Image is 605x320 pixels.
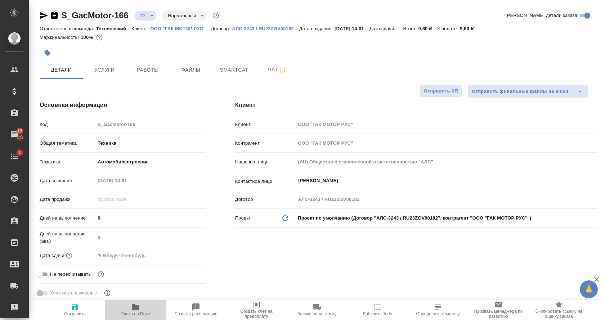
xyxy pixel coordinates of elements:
[40,26,96,31] p: Ответственная команда:
[45,300,105,320] button: Сохранить
[468,85,572,98] button: Отправить финальные файлы на email
[40,158,95,166] p: Тематика
[175,311,218,316] span: Создать рекламацию
[95,194,158,204] input: Пустое поле
[166,13,198,19] button: Нормальный
[40,196,95,203] p: Дата продажи
[437,26,460,31] p: К оплате:
[533,309,585,319] span: Скопировать ссылку на оценку заказа
[295,194,597,204] input: Пустое поле
[95,213,206,223] input: ✎ Введи что-нибудь
[40,101,206,109] h4: Основная информация
[95,156,206,168] div: Автомобилестроение
[472,309,524,319] span: Призвать менеджера по развитию
[235,196,296,203] p: Договор
[593,180,595,181] button: Open
[61,10,129,20] a: S_GacMotor-166
[420,85,462,98] button: Отправить КП
[40,121,95,128] p: Код
[150,25,211,31] a: ООО "ГАК МОТОР РУС"
[50,271,91,278] span: Не пересчитывать
[416,311,460,316] span: Определить тематику
[211,11,220,20] button: Доп статусы указывают на важность/срочность заказа
[95,250,158,261] input: ✎ Введи что-нибудь
[408,300,468,320] button: Определить тематику
[150,26,211,31] p: ООО "ГАК МОТОР РУС"
[40,140,95,147] p: Общая тематика
[460,26,479,31] p: 9,60 ₽
[40,252,64,259] p: Дата сдачи
[64,251,74,260] button: Если добавить услуги и заполнить их объемом, то дата рассчитается автоматически
[418,26,438,31] p: 9,60 ₽
[295,119,597,130] input: Пустое поле
[232,26,299,31] p: АЛС-3243 / RU23ZGV00182
[14,149,25,156] span: 1
[468,300,529,320] button: Призвать менеджера по развитию
[95,175,158,186] input: Пустое поле
[44,66,79,75] span: Детали
[2,147,27,165] a: 1
[583,282,595,297] span: 🙏
[226,300,287,320] button: Создать счет на предоплату
[260,65,295,74] span: Чат
[103,288,112,298] button: Выбери, если сб и вс нужно считать рабочими днями для выполнения заказа.
[235,178,296,185] p: Контактное лицо
[369,26,397,31] p: Дата сдачи:
[174,66,208,75] span: Файлы
[2,126,27,144] a: 19
[580,280,598,298] button: 🙏
[363,311,392,316] span: Добавить Todo
[96,26,131,31] p: Технический
[166,300,226,320] button: Создать рекламацию
[162,11,207,21] div: ТЗ
[95,33,104,42] button: 0.00 RUB;
[287,300,347,320] button: Заявка на доставку
[299,26,335,31] p: Дата создания:
[335,26,369,31] p: [DATE] 14:01
[295,157,597,167] input: Пустое поле
[506,12,577,19] span: [PERSON_NAME] детали заказа
[230,309,282,319] span: Создать счет на предоплату
[235,215,251,222] p: Проект
[50,11,59,20] button: Скопировать ссылку
[235,101,597,109] h4: Клиент
[295,212,597,224] div: Проект по умолчанию (Договор "АЛС-3243 / RU23ZGV00182", контрагент "ООО "ГАК МОТОР РУС"")
[131,26,150,31] p: Клиент:
[403,26,418,31] p: Итого:
[211,26,232,31] p: Договор:
[95,232,206,243] input: Пустое поле
[95,137,206,149] div: Техника
[529,300,589,320] button: Скопировать ссылку на оценку заказа
[295,138,597,148] input: Пустое поле
[347,300,408,320] button: Добавить Todo
[40,11,48,20] button: Скопировать ссылку для ЯМессенджера
[40,177,95,184] p: Дата создания
[235,121,296,128] p: Клиент
[40,230,95,245] p: Дней на выполнение (авт.)
[40,35,81,40] p: Маржинальность:
[13,127,27,135] span: 19
[424,87,458,95] span: Отправить КП
[121,311,150,316] span: Папка на Drive
[138,13,148,19] button: ТЗ
[87,66,122,75] span: Услуги
[96,270,106,279] button: Включи, если не хочешь, чтобы указанная дата сдачи изменилась после переставления заказа в 'Подтв...
[217,66,251,75] span: Smartcat
[235,140,296,147] p: Контрагент
[297,311,336,316] span: Заявка на доставку
[134,11,157,21] div: ТЗ
[81,35,95,40] p: 100%
[95,119,206,130] input: Пустое поле
[40,215,95,222] p: Дней на выполнение
[40,45,55,61] button: Добавить тэг
[468,85,588,98] div: split button
[472,87,568,96] span: Отправить финальные файлы на email
[50,289,97,297] span: Учитывать выходные
[105,300,166,320] button: Папка на Drive
[232,25,299,31] a: АЛС-3243 / RU23ZGV00182
[130,66,165,75] span: Работы
[278,66,287,74] svg: Подписаться
[235,158,296,166] p: Наше юр. лицо
[64,311,86,316] span: Сохранить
